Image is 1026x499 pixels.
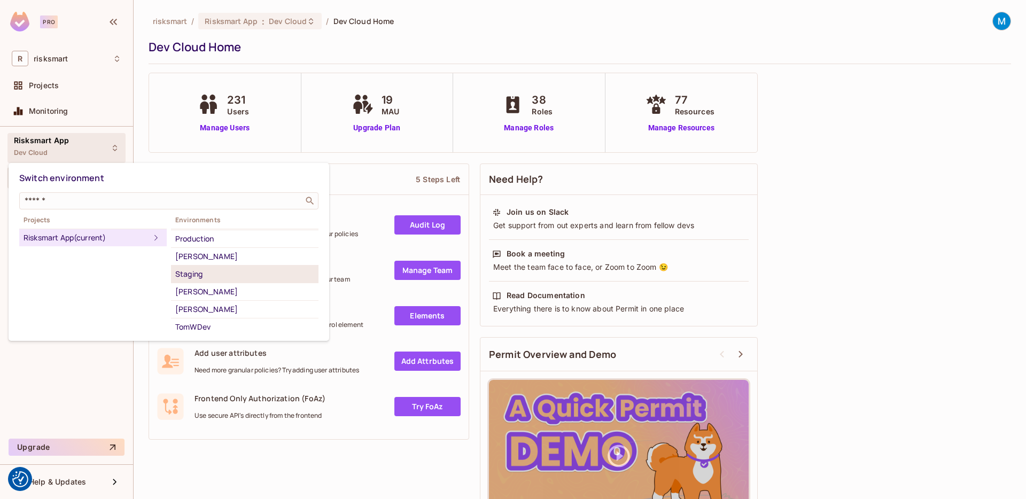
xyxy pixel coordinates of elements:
[175,321,314,333] div: TomWDev
[175,268,314,280] div: Staging
[175,303,314,316] div: [PERSON_NAME]
[175,232,314,245] div: Production
[24,231,150,244] div: Risksmart App (current)
[12,471,28,487] img: Revisit consent button
[175,250,314,263] div: [PERSON_NAME]
[171,216,318,224] span: Environments
[175,285,314,298] div: [PERSON_NAME]
[19,172,104,184] span: Switch environment
[19,216,167,224] span: Projects
[12,471,28,487] button: Consent Preferences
